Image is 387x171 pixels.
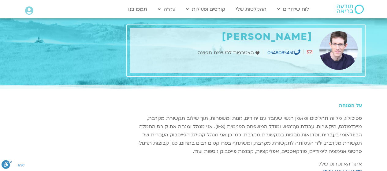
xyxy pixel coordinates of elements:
p: פסיכולוג, מלווה תהליכים ומאמן רגשי שעובד עם יחידים, זוגות ומשפחות, תוך שילוב תקשורת מקרבת, מיינדפ... [130,114,362,156]
a: תמכו בנו [125,3,150,15]
span: הצטרפות לרשימת תפוצה [198,49,255,57]
a: הצטרפות לרשימת תפוצה [198,49,261,57]
a: לוח שידורים [274,3,312,15]
a: עזרה [155,3,178,15]
h5: על המנחה [130,103,362,108]
img: תודעה בריאה [337,5,364,14]
h1: [PERSON_NAME] [133,31,312,43]
a: ההקלטות שלי [233,3,270,15]
a: קורסים ופעילות [183,3,228,15]
a: 0548085450 [267,49,300,56]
